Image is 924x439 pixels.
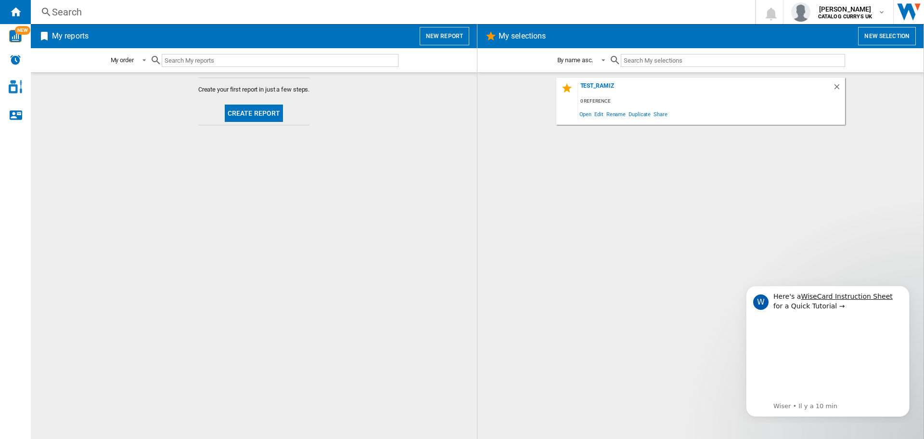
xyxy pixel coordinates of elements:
b: CATALOG CURRYS UK [818,13,872,20]
input: Search My selections [621,54,845,67]
div: Delete [833,82,845,95]
h2: My selections [497,27,548,45]
img: profile.jpg [791,2,810,22]
img: alerts-logo.svg [10,54,21,66]
div: 0 reference [578,95,845,107]
div: test_ramiz [578,82,833,95]
span: [PERSON_NAME] [818,4,872,14]
span: Share [652,107,669,120]
div: My order [111,56,134,64]
button: New report [420,27,469,45]
span: Edit [593,107,605,120]
span: Create your first report in just a few steps. [198,85,310,94]
span: Open [578,107,593,120]
h2: My reports [50,27,90,45]
button: New selection [858,27,916,45]
span: NEW [15,26,30,35]
iframe: Intercom notifications message [731,277,924,423]
img: cosmetic-logo.svg [9,80,22,93]
div: Search [52,5,730,19]
span: Rename [605,107,627,120]
img: wise-card.svg [9,30,22,42]
div: By name asc. [557,56,593,64]
input: Search My reports [162,54,398,67]
button: Create report [225,105,283,122]
span: Duplicate [627,107,652,120]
